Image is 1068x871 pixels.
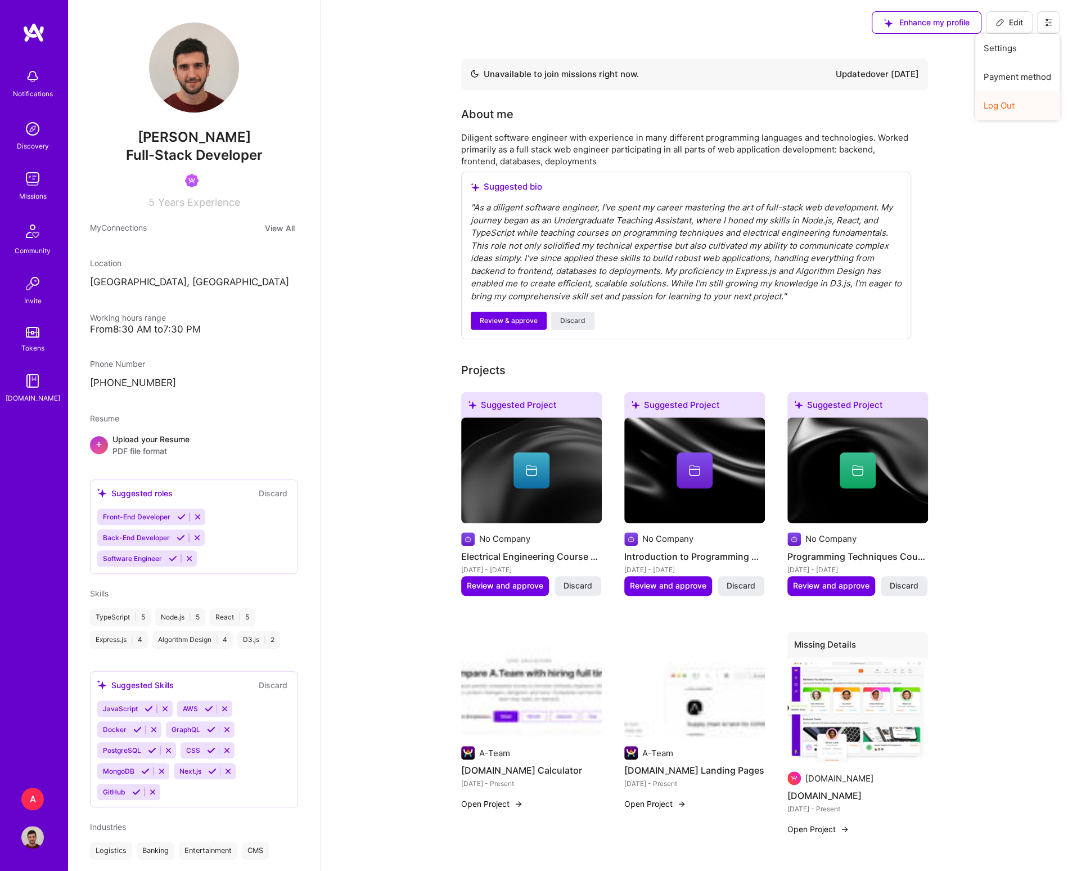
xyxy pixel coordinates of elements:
a: A [19,788,47,810]
div: [DATE] - [DATE] [624,564,765,576]
button: Open Project [787,823,849,835]
button: Review and approve [461,576,549,595]
img: User Avatar [149,23,239,113]
h4: Programming Techniques Course Facilitation [787,549,928,564]
div: No Company [805,533,857,545]
button: Discard [881,576,927,595]
div: A-Team [642,747,673,759]
div: Location [90,257,298,269]
button: Open Project [461,798,523,810]
div: D3.js 2 [237,631,280,649]
div: A-Team [479,747,510,759]
i: Accept [177,533,185,542]
i: Accept [132,788,141,796]
span: Review and approve [793,580,869,591]
i: Accept [208,767,217,775]
div: [DATE] - [DATE] [461,564,602,576]
div: Suggested Project [461,392,602,422]
span: Discard [727,580,755,591]
div: Suggested Project [787,392,928,422]
img: A.Team [787,657,928,763]
img: guide book [21,370,44,392]
div: No Company [479,533,530,545]
img: A.Team Calculator [461,632,602,738]
span: My Connections [90,222,147,235]
span: | [134,613,137,622]
div: Diligent software engineer with experience in many different programming languages and technologi... [461,132,911,167]
div: Tokens [21,342,44,354]
div: [DATE] - Present [461,778,602,789]
i: Reject [193,533,201,542]
h4: Electrical Engineering Course Assistance [461,549,602,564]
button: Discard [255,679,291,692]
button: Review and approve [787,576,875,595]
h4: [DOMAIN_NAME] Calculator [461,763,602,778]
i: Accept [169,554,177,563]
i: Accept [133,725,142,734]
i: Reject [148,788,157,796]
span: JavaScript [103,704,138,713]
span: | [264,635,266,644]
span: Skills [90,589,109,598]
button: Discard [551,312,594,330]
button: Discard [255,487,291,500]
button: Log Out [975,91,1060,120]
h4: [DOMAIN_NAME] [787,788,928,803]
div: +Upload your ResumePDF file format [90,433,298,457]
div: Algorithm Design 4 [152,631,233,649]
button: View All [262,222,298,235]
div: " As a diligent software engineer, I've spent my career mastering the art of full-stack web devel... [471,201,902,303]
div: Unavailable to join missions right now. [470,68,639,81]
span: Discard [560,316,585,326]
img: Invite [21,272,44,295]
div: TypeScript 5 [90,608,151,626]
span: 5 [148,196,155,208]
i: Reject [220,704,229,713]
span: AWS [183,704,198,713]
img: cover [787,417,928,523]
i: Accept [148,746,156,755]
img: arrow-right [840,825,849,834]
i: Reject [161,704,169,713]
div: Community [15,245,51,257]
img: tokens [26,327,39,338]
span: | [131,635,133,644]
span: Next.js [179,767,201,775]
i: Accept [205,704,213,713]
div: Suggested Project [624,392,765,422]
span: Years Experience [158,196,240,208]
i: Accept [177,513,186,521]
img: Community [19,218,46,245]
h4: [DOMAIN_NAME] Landing Pages [624,763,765,778]
span: MongoDB [103,767,134,775]
img: discovery [21,118,44,140]
div: Express.js 4 [90,631,148,649]
div: CMS [242,842,269,860]
div: Missions [19,190,47,202]
i: icon SuggestedTeams [884,19,893,28]
img: cover [624,417,765,523]
div: Invite [24,295,42,307]
i: icon SuggestedTeams [794,401,803,409]
img: Company logo [624,532,638,546]
span: Docker [103,725,127,734]
span: | [216,635,218,644]
span: Enhance my profile [884,17,970,28]
span: CSS [186,746,200,755]
i: Accept [207,746,215,755]
img: teamwork [21,168,44,190]
span: Phone Number [90,359,145,369]
div: Upload your Resume [112,433,190,457]
p: [GEOGRAPHIC_DATA], [GEOGRAPHIC_DATA] [90,276,298,289]
img: arrow-right [677,800,686,809]
div: [DATE] - Present [624,778,765,789]
i: Reject [164,746,173,755]
img: Company logo [461,746,475,760]
img: cover [461,417,602,523]
i: Accept [145,704,153,713]
button: Payment method [975,62,1060,91]
button: Edit [986,11,1033,34]
div: Logistics [90,842,132,860]
span: | [238,613,241,622]
i: Reject [157,767,166,775]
